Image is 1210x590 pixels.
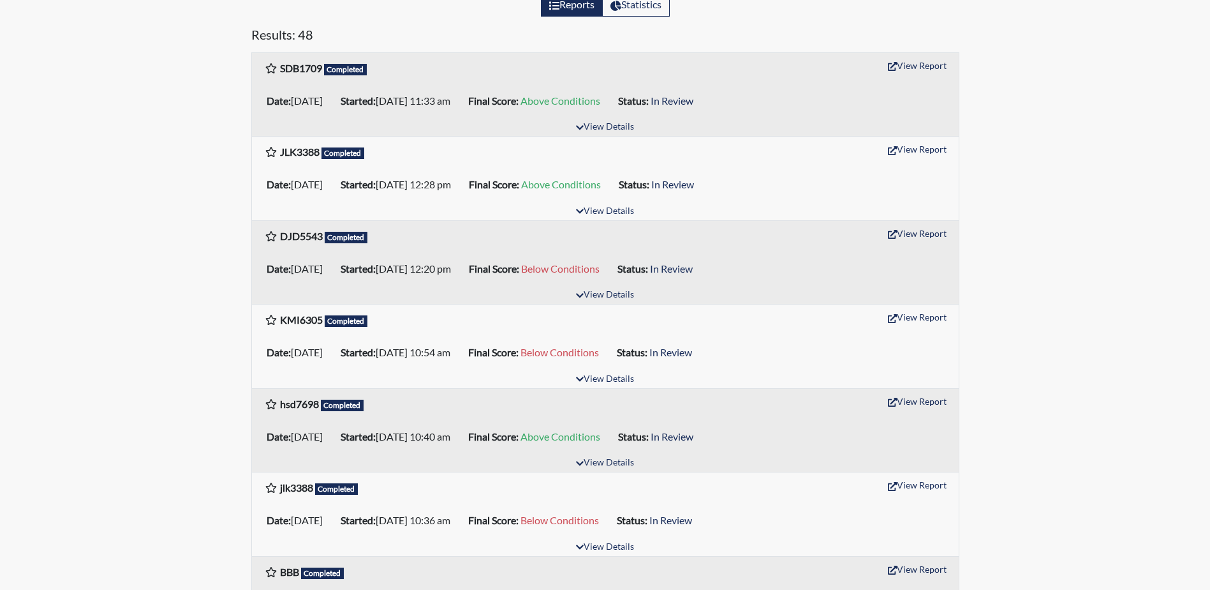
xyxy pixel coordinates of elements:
b: Final Score: [468,346,519,358]
button: View Report [882,139,952,159]
b: Started: [341,346,376,358]
li: [DATE] 11:33 am [336,91,463,111]
b: Started: [341,262,376,275]
b: BBB [280,566,299,578]
span: Completed [324,64,367,75]
li: [DATE] 10:36 am [336,510,463,531]
span: Completed [325,315,368,327]
b: Final Score: [468,95,519,107]
li: [DATE] [262,259,336,279]
b: Date: [267,95,291,107]
b: Final Score: [468,430,519,442]
span: Completed [301,568,344,579]
b: JLK3388 [280,146,320,158]
span: In Review [651,430,693,442]
b: SDB1709 [280,62,322,74]
li: [DATE] [262,427,336,447]
button: View Details [570,455,640,472]
span: Above Conditions [521,178,601,190]
button: View Report [882,56,952,75]
b: Status: [618,95,649,107]
span: In Review [649,514,692,526]
b: Status: [619,178,649,190]
b: Final Score: [468,514,519,526]
button: View Report [882,391,952,411]
span: In Review [649,346,692,358]
span: Completed [315,483,358,495]
b: DJD5543 [280,230,323,242]
button: View Report [882,475,952,495]
b: Final Score: [469,262,519,275]
span: Completed [321,147,365,159]
b: Started: [341,430,376,442]
button: View Report [882,559,952,579]
li: [DATE] 10:40 am [336,427,463,447]
span: In Review [650,262,693,275]
li: [DATE] [262,510,336,531]
span: In Review [651,95,693,107]
li: [DATE] 12:20 pm [336,259,464,279]
b: Final Score: [469,178,519,190]
b: Date: [267,346,291,358]
b: KMI6305 [280,314,323,326]
b: Status: [617,346,647,358]
b: Started: [341,178,376,190]
span: Above Conditions [520,95,600,107]
li: [DATE] [262,342,336,363]
span: Completed [325,232,368,243]
button: View Details [570,203,640,220]
button: View Report [882,223,952,243]
li: [DATE] [262,174,336,195]
h5: Results: 48 [251,27,959,47]
b: Date: [267,514,291,526]
b: Status: [617,262,648,275]
li: [DATE] 12:28 pm [336,174,464,195]
button: View Details [570,539,640,556]
span: Completed [321,400,364,411]
b: Date: [267,262,291,275]
span: Above Conditions [520,430,600,442]
li: [DATE] [262,91,336,111]
li: [DATE] 10:54 am [336,342,463,363]
b: Status: [617,514,647,526]
b: Started: [341,514,376,526]
b: Date: [267,430,291,442]
b: Started: [341,95,376,107]
span: In Review [651,178,694,190]
button: View Details [570,287,640,304]
b: Date: [267,178,291,190]
b: hsd7698 [280,398,319,410]
b: Status: [618,430,649,442]
b: jlk3388 [280,481,313,494]
button: View Report [882,307,952,327]
span: Below Conditions [521,262,600,275]
button: View Details [570,371,640,388]
span: Below Conditions [520,514,599,526]
span: Below Conditions [520,346,599,358]
button: View Details [570,119,640,136]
